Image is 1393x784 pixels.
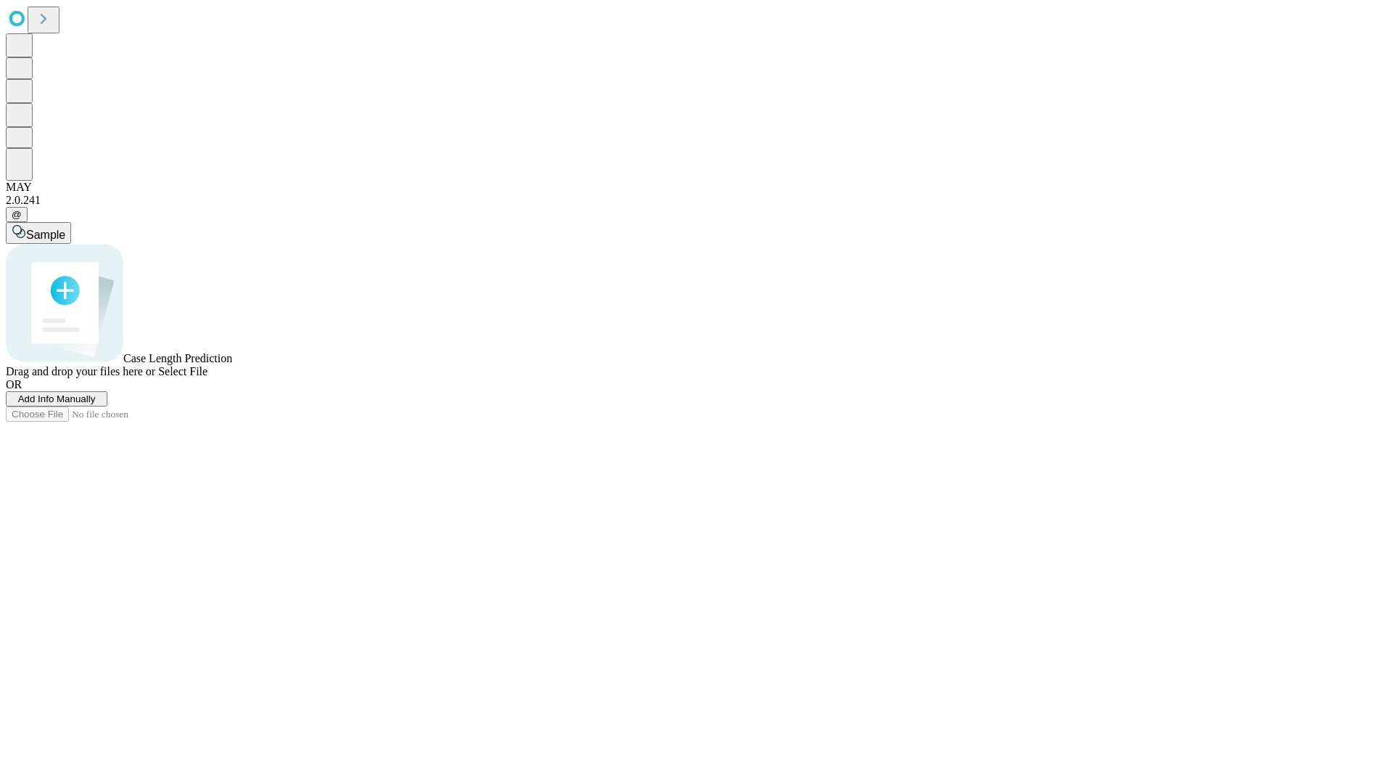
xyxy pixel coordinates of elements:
span: OR [6,378,22,391]
span: Select File [158,365,207,377]
button: @ [6,207,28,222]
button: Sample [6,222,71,244]
span: Add Info Manually [18,393,96,404]
span: Drag and drop your files here or [6,365,155,377]
span: @ [12,209,22,220]
span: Case Length Prediction [123,352,232,364]
span: Sample [26,229,65,241]
button: Add Info Manually [6,391,107,407]
div: MAY [6,181,1387,194]
div: 2.0.241 [6,194,1387,207]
